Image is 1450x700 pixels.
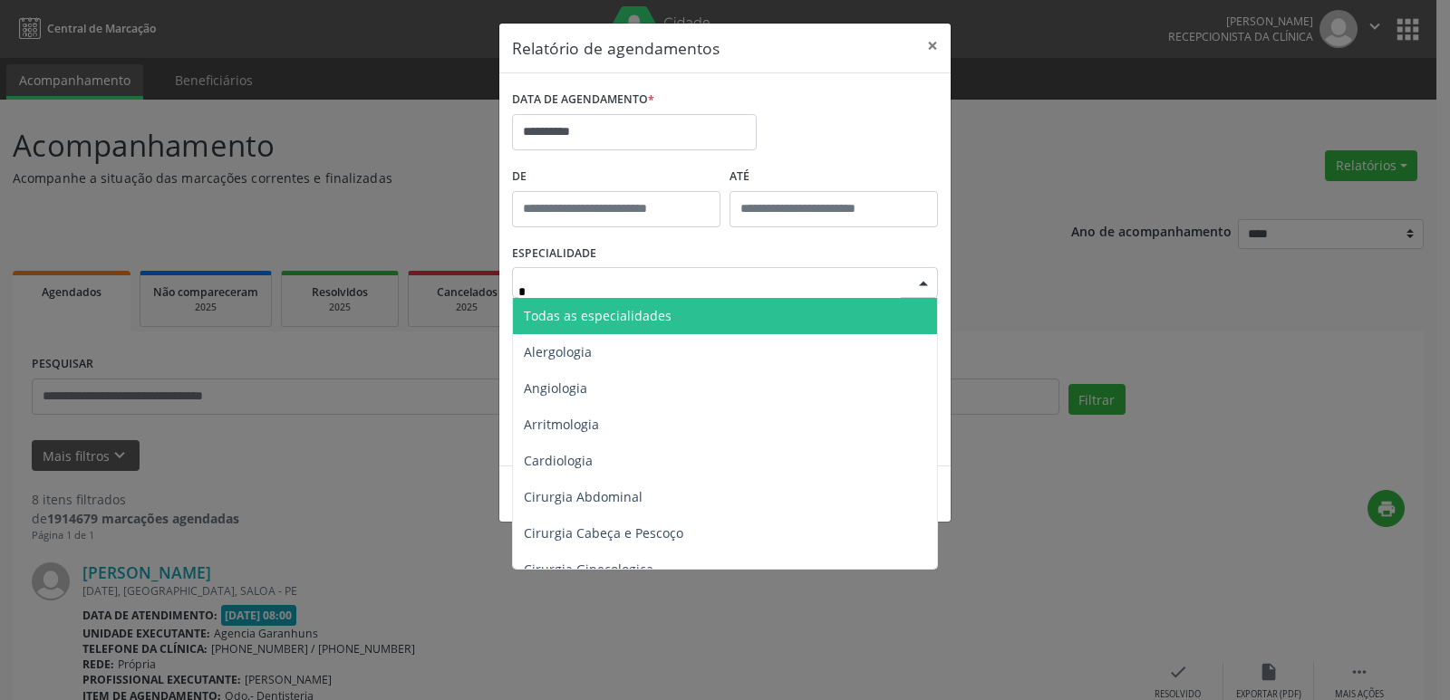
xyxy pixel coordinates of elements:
label: ATÉ [730,163,938,191]
span: Alergologia [524,343,592,360]
label: De [512,163,720,191]
span: Cirurgia Abdominal [524,488,643,505]
label: DATA DE AGENDAMENTO [512,86,654,114]
span: Cardiologia [524,452,593,469]
button: Close [914,24,951,68]
h5: Relatório de agendamentos [512,36,720,60]
span: Cirurgia Ginecologica [524,561,653,578]
span: Todas as especialidades [524,307,672,324]
span: Angiologia [524,379,587,397]
span: Arritmologia [524,416,599,433]
label: ESPECIALIDADE [512,240,596,268]
span: Cirurgia Cabeça e Pescoço [524,524,683,542]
